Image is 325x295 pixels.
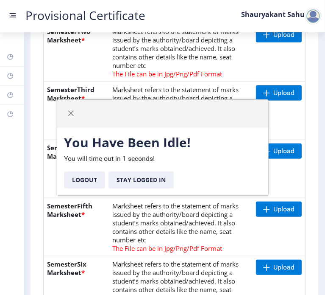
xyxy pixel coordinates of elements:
a: Provisional Certificate [17,11,154,20]
span: Upload [273,263,294,272]
label: Shauryakant Sahu [241,11,305,18]
td: Marksheet refers to the statement of marks issued by the authority/board depicting a student’s ma... [109,24,253,82]
span: The File can be in Jpg/Png/Pdf Format [112,244,222,253]
span: Upload [273,89,294,97]
button: Stay Logged In [108,171,174,188]
td: Marksheet refers to the statement of marks issued by the authority/board depicting a student’s ma... [109,82,253,140]
td: Marksheet refers to the statement of marks issued by the authority/board depicting a student’s ma... [109,198,253,256]
span: The File can be in Jpg/Png/Pdf Format [112,70,222,78]
span: Upload [273,147,294,155]
th: SemesterFifth Marksheet [44,198,109,256]
span: Upload [273,205,294,214]
th: SemesterFourth Marksheet [44,140,109,198]
div: You will time out in 1 seconds! [57,127,268,195]
th: SemesterTwo Marksheet [44,24,109,82]
button: Logout [64,171,105,188]
span: Upload [273,31,294,39]
h3: You Have Been Idle! [64,134,261,151]
th: SemesterThird Marksheet [44,82,109,140]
